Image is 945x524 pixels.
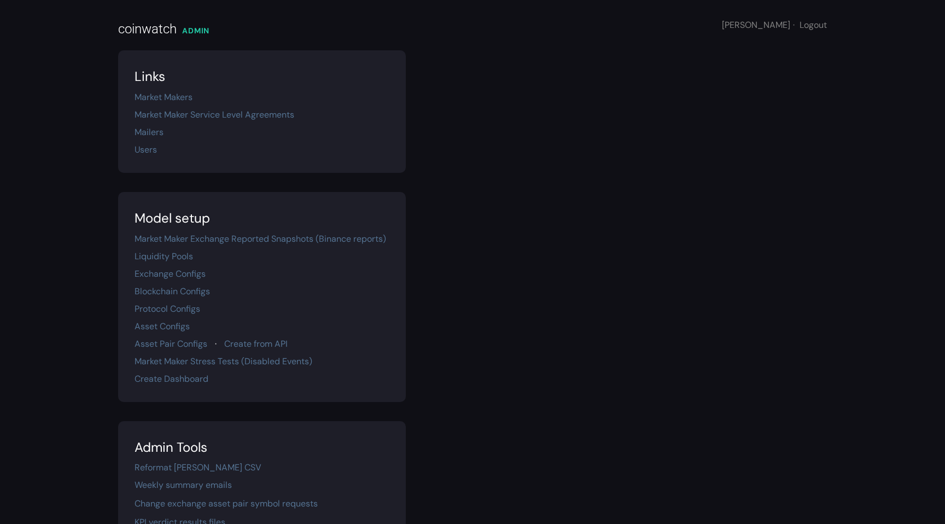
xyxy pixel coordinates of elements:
a: Exchange Configs [135,268,206,280]
span: · [215,338,217,350]
div: Admin Tools [135,438,389,457]
a: Market Maker Service Level Agreements [135,109,294,120]
a: Asset Configs [135,321,190,332]
div: ADMIN [182,25,209,37]
a: Liquidity Pools [135,251,193,262]
div: Model setup [135,208,389,228]
a: Protocol Configs [135,303,200,315]
a: Market Makers [135,91,192,103]
div: coinwatch [118,19,177,39]
a: Change exchange asset pair symbol requests [135,498,318,509]
a: Weekly summary emails [135,479,232,491]
a: Reformat [PERSON_NAME] CSV [135,462,261,473]
a: Mailers [135,126,164,138]
a: Market Maker Exchange Reported Snapshots (Binance reports) [135,233,386,244]
a: Asset Pair Configs [135,338,207,350]
a: Create from API [224,338,288,350]
span: · [793,19,795,31]
a: Market Maker Stress Tests (Disabled Events) [135,356,312,367]
div: Links [135,67,389,86]
div: [PERSON_NAME] [722,19,827,32]
a: Logout [800,19,827,31]
a: Blockchain Configs [135,286,210,297]
a: Users [135,144,157,155]
a: Create Dashboard [135,373,208,385]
